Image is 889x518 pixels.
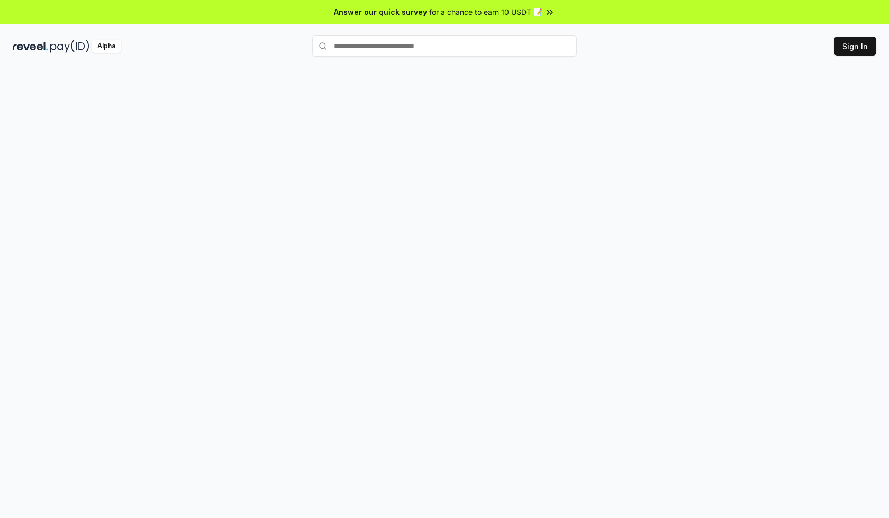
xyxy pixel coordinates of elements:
[50,40,89,53] img: pay_id
[834,37,876,56] button: Sign In
[13,40,48,53] img: reveel_dark
[334,6,427,17] span: Answer our quick survey
[429,6,542,17] span: for a chance to earn 10 USDT 📝
[92,40,121,53] div: Alpha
